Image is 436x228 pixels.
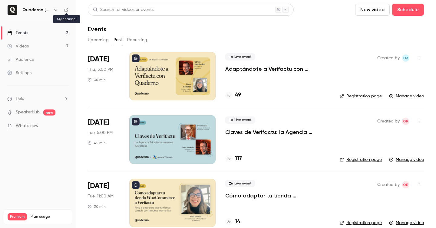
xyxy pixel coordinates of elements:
[377,181,400,188] span: Created by
[402,118,409,125] span: Olivia Rose
[225,53,255,60] span: Live event
[7,30,28,36] div: Events
[403,54,408,62] span: EM
[225,192,330,199] a: Cómo adaptar tu tienda WooCommerce a Verifactu
[377,54,400,62] span: Created by
[31,214,68,219] span: Plan usage
[16,109,40,116] a: SpeakerHub
[16,96,25,102] span: Help
[389,157,424,163] a: Manage video
[88,118,109,127] span: [DATE]
[225,155,242,163] a: 117
[16,123,38,129] span: What's new
[340,157,382,163] a: Registration page
[88,25,106,33] h1: Events
[88,52,120,100] div: Jul 24 Thu, 5:00 PM (Europe/Madrid)
[355,4,390,16] button: New video
[43,109,55,116] span: new
[340,93,382,99] a: Registration page
[88,181,109,191] span: [DATE]
[225,218,240,226] a: 14
[225,65,330,73] a: Adaptándote a Verifactu con Quaderno - Office Hours
[225,180,255,187] span: Live event
[402,54,409,62] span: Eileen McRae
[88,204,106,209] div: 30 min
[403,118,408,125] span: OR
[7,57,34,63] div: Audience
[114,35,122,45] button: Past
[403,181,408,188] span: OR
[88,141,106,145] div: 45 min
[389,220,424,226] a: Manage video
[88,67,113,73] span: Thu, 5:00 PM
[88,115,120,164] div: Jul 1 Tue, 5:00 PM (Europe/Madrid)
[8,5,17,15] img: Quaderno España
[392,4,424,16] button: Schedule
[88,179,120,227] div: Jun 17 Tue, 11:00 AM (Europe/Madrid)
[61,123,68,129] iframe: Noticeable Trigger
[402,181,409,188] span: Olivia Rose
[88,130,113,136] span: Tue, 5:00 PM
[235,218,240,226] h4: 14
[225,116,255,124] span: Live event
[7,70,31,76] div: Settings
[127,35,147,45] button: Recurring
[88,54,109,64] span: [DATE]
[377,118,400,125] span: Created by
[340,220,382,226] a: Registration page
[389,93,424,99] a: Manage video
[7,96,68,102] li: help-dropdown-opener
[88,193,114,199] span: Tue, 11:00 AM
[88,77,106,82] div: 30 min
[88,35,109,45] button: Upcoming
[93,7,154,13] div: Search for videos or events
[225,91,241,99] a: 49
[235,91,241,99] h4: 49
[22,7,51,13] h6: Quaderno [GEOGRAPHIC_DATA]
[8,213,27,220] span: Premium
[235,155,242,163] h4: 117
[7,43,29,49] div: Videos
[225,129,330,136] a: Claves de Verifactu: la Agencia Tributaria resuelve tus dudas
